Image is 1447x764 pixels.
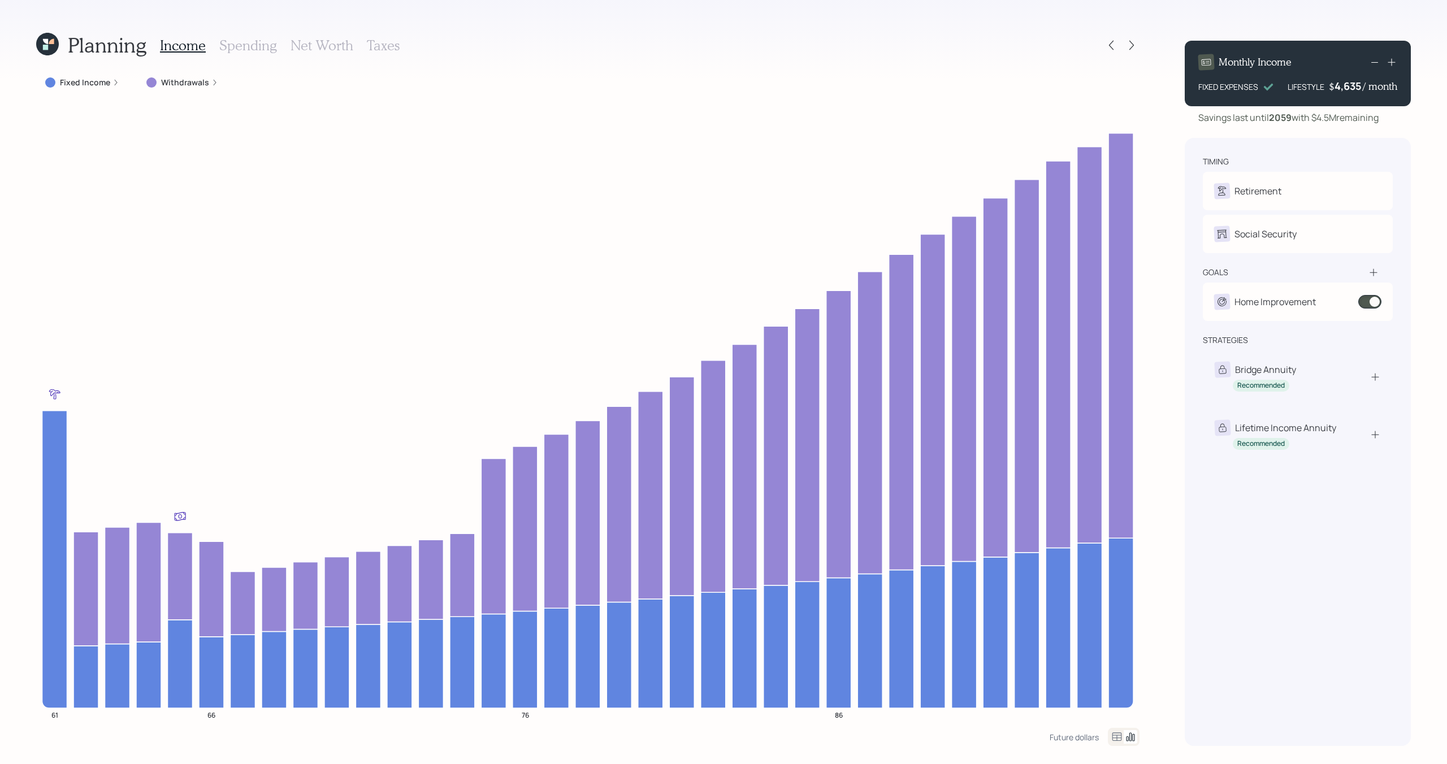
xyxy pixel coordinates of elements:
div: strategies [1203,335,1248,346]
b: 2059 [1269,111,1292,124]
div: Home Improvement [1234,295,1316,309]
div: Lifetime Income Annuity [1235,421,1336,435]
h3: Income [160,37,206,54]
h1: Planning [68,33,146,57]
tspan: 61 [51,710,58,719]
div: Recommended [1237,439,1285,449]
tspan: 66 [207,710,215,719]
div: Social Security [1234,227,1297,241]
div: LIFESTYLE [1288,81,1324,93]
tspan: 86 [835,710,843,719]
h3: Spending [219,37,277,54]
div: timing [1203,156,1229,167]
div: 4,635 [1335,79,1363,93]
div: FIXED EXPENSES [1198,81,1258,93]
div: Bridge Annuity [1235,363,1296,376]
div: Savings last until with $4.5M remaining [1198,111,1379,124]
label: Withdrawals [161,77,209,88]
h3: Net Worth [291,37,353,54]
div: Future dollars [1050,732,1099,743]
div: Retirement [1234,184,1281,198]
div: Recommended [1237,381,1285,390]
div: goals [1203,267,1228,278]
label: Fixed Income [60,77,110,88]
tspan: 76 [522,710,529,719]
h4: Monthly Income [1219,56,1292,68]
h4: $ [1329,80,1335,93]
h3: Taxes [367,37,400,54]
h4: / month [1363,80,1397,93]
